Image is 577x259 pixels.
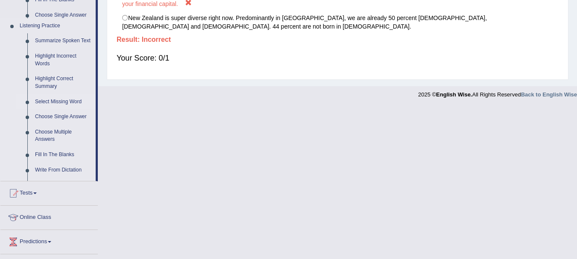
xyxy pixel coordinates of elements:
a: Highlight Incorrect Words [31,49,96,71]
a: Write From Dictation [31,163,96,178]
div: 2025 © All Rights Reserved [418,86,577,99]
div: Your Score: 0/1 [117,48,559,68]
a: Select Missing Word [31,94,96,110]
a: Pronunciation [31,178,96,193]
a: Listening Practice [16,18,96,34]
a: Predictions [0,230,98,251]
a: Highlight Correct Summary [31,71,96,94]
a: Choose Single Answer [31,109,96,125]
a: Summarize Spoken Text [31,33,96,49]
label: New Zealand is super diverse right now. Predominantly in [GEOGRAPHIC_DATA], we are already 50 per... [117,11,559,34]
a: Choose Multiple Answers [31,125,96,147]
a: Tests [0,181,98,203]
a: Online Class [0,206,98,227]
a: Back to English Wise [521,91,577,98]
h4: Result: [117,36,559,44]
a: Choose Single Answer [31,8,96,23]
strong: English Wise. [436,91,472,98]
a: Fill In The Blanks [31,147,96,163]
